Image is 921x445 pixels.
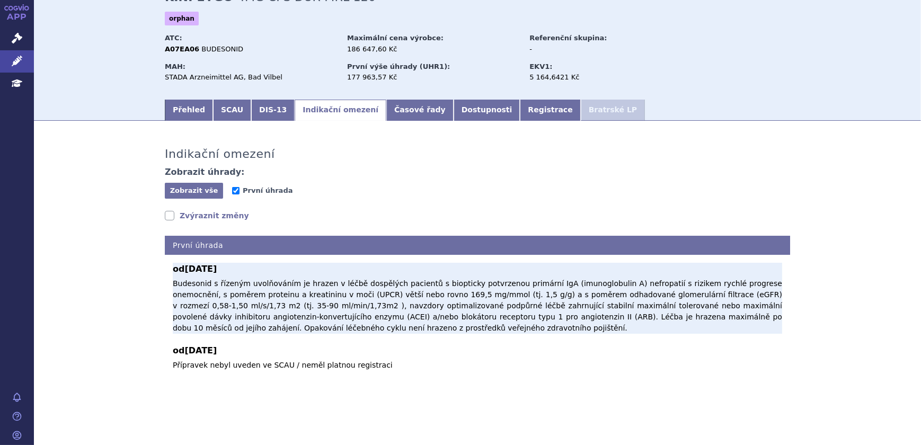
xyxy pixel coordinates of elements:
strong: EKV1: [529,63,552,70]
p: Přípravek nebyl uveden ve SCAU / neměl platnou registraci [173,360,782,371]
strong: Maximální cena výrobce: [347,34,444,42]
div: 177 963,57 Kč [347,73,519,82]
span: [DATE] [184,345,217,355]
a: Indikační omezení [295,100,386,121]
a: Registrace [520,100,580,121]
a: Přehled [165,100,213,121]
a: Zvýraznit změny [165,210,249,221]
span: orphan [165,12,199,25]
h4: První úhrada [165,236,790,255]
a: SCAU [213,100,251,121]
strong: A07EA06 [165,45,199,53]
b: od [173,344,782,357]
span: BUDESONID [201,45,243,53]
div: STADA Arzneimittel AG, Bad Vilbel [165,73,337,82]
strong: ATC: [165,34,182,42]
span: [DATE] [184,264,217,274]
span: Zobrazit vše [170,186,218,194]
h3: Indikační omezení [165,147,275,161]
strong: Referenční skupina: [529,34,607,42]
strong: MAH: [165,63,185,70]
div: 5 164,6421 Kč [529,73,649,82]
h4: Zobrazit úhrady: [165,167,245,177]
input: První úhrada [232,187,240,194]
strong: První výše úhrady (UHR1): [347,63,450,70]
div: - [529,44,649,54]
button: Zobrazit vše [165,183,223,199]
b: od [173,263,782,275]
a: DIS-13 [251,100,295,121]
span: První úhrada [243,186,293,194]
a: Časové řady [386,100,454,121]
div: 186 647,60 Kč [347,44,519,54]
a: Dostupnosti [454,100,520,121]
p: Budesonid s řízeným uvolňováním je hrazen v léčbě dospělých pacientů s biopticky potvrzenou primá... [173,278,782,334]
